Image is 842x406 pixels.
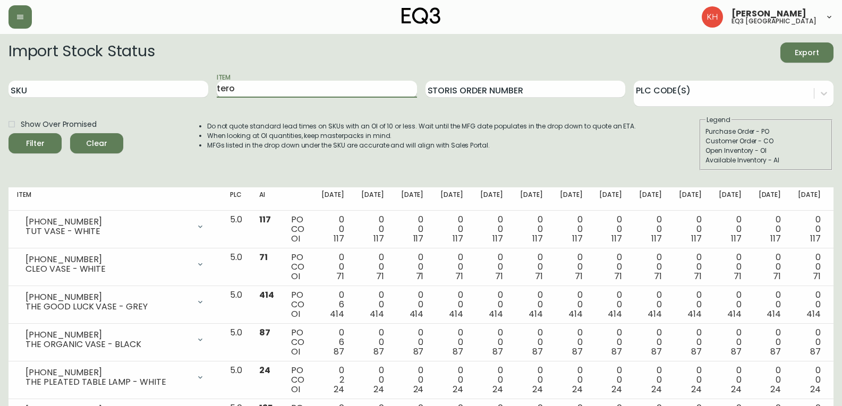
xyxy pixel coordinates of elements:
div: 0 0 [798,215,821,244]
div: 0 0 [401,215,424,244]
div: [PHONE_NUMBER] [25,330,190,340]
div: [PHONE_NUMBER] [25,217,190,227]
div: 0 0 [759,253,781,281]
th: [DATE] [591,187,631,211]
span: 24 [532,383,543,395]
div: 0 0 [798,253,821,281]
li: Do not quote standard lead times on SKUs with an OI of 10 or less. Wait until the MFG date popula... [207,122,636,131]
span: 24 [373,383,384,395]
div: 0 0 [679,290,702,319]
span: Export [789,46,825,59]
div: 0 0 [639,328,662,357]
span: 24 [413,383,424,395]
th: [DATE] [551,187,591,211]
span: 414 [727,308,742,320]
span: 87 [373,345,384,358]
div: 0 0 [440,215,463,244]
td: 5.0 [222,286,251,324]
span: 87 [532,345,543,358]
span: 87 [611,345,622,358]
th: [DATE] [432,187,472,211]
td: 5.0 [222,211,251,248]
span: 71 [654,270,662,282]
span: 87 [492,345,503,358]
span: 71 [734,270,742,282]
span: 117 [259,213,271,226]
span: 71 [416,270,424,282]
div: 0 0 [560,253,583,281]
td: 5.0 [222,361,251,399]
span: 87 [413,345,424,358]
legend: Legend [705,115,732,125]
div: 0 0 [401,366,424,394]
button: Export [780,42,834,63]
div: 0 0 [719,253,742,281]
div: Available Inventory - AI [705,156,827,165]
span: 71 [575,270,583,282]
span: 71 [535,270,543,282]
span: 24 [651,383,662,395]
li: When looking at OI quantities, keep masterpacks in mind. [207,131,636,141]
div: 0 0 [599,215,622,244]
span: 24 [572,383,583,395]
th: [DATE] [472,187,512,211]
span: 24 [453,383,463,395]
div: 0 2 [321,366,344,394]
div: [PHONE_NUMBER]THE PLEATED TABLE LAMP - WHITE [17,366,213,389]
div: 0 0 [480,366,503,394]
th: [DATE] [393,187,432,211]
div: 0 0 [639,215,662,244]
div: 0 0 [679,328,702,357]
div: 0 0 [321,253,344,281]
div: 0 0 [440,328,463,357]
span: 414 [767,308,781,320]
span: 414 [489,308,503,320]
span: 87 [770,345,781,358]
button: Clear [70,133,123,153]
span: 71 [694,270,702,282]
span: 71 [336,270,344,282]
th: [DATE] [512,187,551,211]
div: 0 0 [719,366,742,394]
span: 414 [608,308,622,320]
img: logo [402,7,441,24]
span: 24 [259,364,270,376]
span: 414 [259,289,274,301]
span: 87 [572,345,583,358]
span: 117 [572,232,583,245]
span: 24 [770,383,781,395]
span: 71 [773,270,781,282]
div: 0 0 [401,328,424,357]
div: 0 0 [520,366,543,394]
th: [DATE] [710,187,750,211]
div: 0 0 [361,215,384,244]
span: 117 [373,232,384,245]
div: PO CO [291,290,304,319]
span: 414 [648,308,662,320]
div: 0 0 [440,290,463,319]
div: 0 0 [798,328,821,357]
div: 0 0 [520,253,543,281]
div: 0 0 [798,290,821,319]
span: OI [291,345,300,358]
div: 0 0 [321,215,344,244]
span: 71 [455,270,463,282]
div: 0 0 [679,215,702,244]
div: 0 0 [719,328,742,357]
span: OI [291,270,300,282]
span: 87 [334,345,344,358]
span: OI [291,232,300,245]
span: 414 [529,308,543,320]
span: 414 [568,308,583,320]
div: 0 0 [759,290,781,319]
span: 24 [492,383,503,395]
div: Customer Order - CO [705,136,827,146]
div: [PHONE_NUMBER] [25,292,190,302]
div: 0 0 [560,215,583,244]
span: 71 [376,270,384,282]
div: 0 0 [560,290,583,319]
div: 0 0 [361,328,384,357]
div: 0 0 [679,253,702,281]
span: OI [291,308,300,320]
th: Item [8,187,222,211]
